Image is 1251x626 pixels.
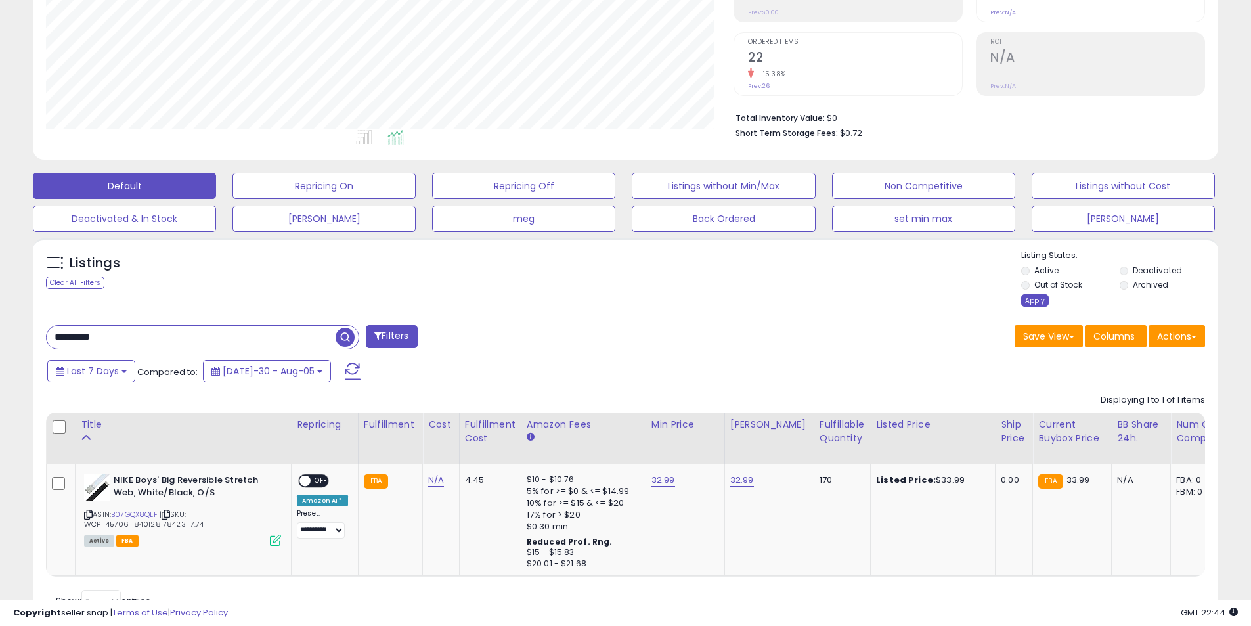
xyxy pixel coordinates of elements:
[832,206,1015,232] button: set min max
[84,474,110,501] img: 41FBzyDcytL._SL40_.jpg
[297,418,353,432] div: Repricing
[366,325,417,348] button: Filters
[990,39,1204,46] span: ROI
[13,607,228,619] div: seller snap | |
[47,360,135,382] button: Last 7 Days
[465,418,516,445] div: Fulfillment Cost
[170,606,228,619] a: Privacy Policy
[527,497,636,509] div: 10% for >= $15 & <= $20
[990,82,1016,90] small: Prev: N/A
[527,521,636,533] div: $0.30 min
[232,206,416,232] button: [PERSON_NAME]
[1032,173,1215,199] button: Listings without Cost
[67,365,119,378] span: Last 7 Days
[84,535,114,547] span: All listings currently available for purchase on Amazon
[1133,279,1168,290] label: Archived
[1117,474,1160,486] div: N/A
[33,173,216,199] button: Default
[748,50,962,68] h2: 22
[990,9,1016,16] small: Prev: N/A
[1021,294,1049,307] div: Apply
[748,9,779,16] small: Prev: $0.00
[990,50,1204,68] h2: N/A
[311,476,332,487] span: OFF
[527,432,535,443] small: Amazon Fees.
[1176,474,1219,486] div: FBA: 0
[1034,279,1082,290] label: Out of Stock
[527,474,636,485] div: $10 - $10.76
[364,418,417,432] div: Fulfillment
[1181,606,1238,619] span: 2025-08-13 22:44 GMT
[832,173,1015,199] button: Non Competitive
[432,206,615,232] button: meg
[876,474,936,486] b: Listed Price:
[203,360,331,382] button: [DATE]-30 - Aug-05
[730,474,754,487] a: 32.99
[112,606,168,619] a: Terms of Use
[137,366,198,378] span: Compared to:
[1101,394,1205,407] div: Displaying 1 to 1 of 1 items
[46,277,104,289] div: Clear All Filters
[1176,486,1219,498] div: FBM: 0
[735,127,838,139] b: Short Term Storage Fees:
[754,69,786,79] small: -15.38%
[1015,325,1083,347] button: Save View
[820,418,865,445] div: Fulfillable Quantity
[527,509,636,521] div: 17% for > $20
[876,418,990,432] div: Listed Price
[84,509,204,529] span: | SKU: WCP_45706_840128178423_7.74
[70,254,120,273] h5: Listings
[428,418,454,432] div: Cost
[114,474,273,502] b: NIKE Boys' Big Reversible Stretch Web, White/Black, O/S
[1032,206,1215,232] button: [PERSON_NAME]
[527,547,636,558] div: $15 - $15.83
[1133,265,1182,276] label: Deactivated
[1149,325,1205,347] button: Actions
[1176,418,1224,445] div: Num of Comp.
[632,206,815,232] button: Back Ordered
[297,495,348,506] div: Amazon AI *
[223,365,315,378] span: [DATE]-30 - Aug-05
[1001,474,1022,486] div: 0.00
[735,109,1195,125] li: $0
[527,558,636,570] div: $20.01 - $21.68
[81,418,286,432] div: Title
[56,594,150,607] span: Show: entries
[297,509,348,539] div: Preset:
[651,474,675,487] a: 32.99
[730,418,808,432] div: [PERSON_NAME]
[820,474,860,486] div: 170
[748,82,770,90] small: Prev: 26
[84,474,281,545] div: ASIN:
[651,418,719,432] div: Min Price
[364,474,388,489] small: FBA
[1085,325,1147,347] button: Columns
[232,173,416,199] button: Repricing On
[428,474,444,487] a: N/A
[111,509,158,520] a: B07GQX8QLF
[116,535,139,547] span: FBA
[432,173,615,199] button: Repricing Off
[1117,418,1165,445] div: BB Share 24h.
[876,474,985,486] div: $33.99
[33,206,216,232] button: Deactivated & In Stock
[748,39,962,46] span: Ordered Items
[1021,250,1218,262] p: Listing States:
[840,127,862,139] span: $0.72
[1093,330,1135,343] span: Columns
[1066,474,1090,486] span: 33.99
[13,606,61,619] strong: Copyright
[465,474,511,486] div: 4.45
[527,536,613,547] b: Reduced Prof. Rng.
[527,418,640,432] div: Amazon Fees
[735,112,825,123] b: Total Inventory Value:
[1034,265,1059,276] label: Active
[1038,418,1106,445] div: Current Buybox Price
[527,485,636,497] div: 5% for >= $0 & <= $14.99
[1001,418,1027,445] div: Ship Price
[632,173,815,199] button: Listings without Min/Max
[1038,474,1063,489] small: FBA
